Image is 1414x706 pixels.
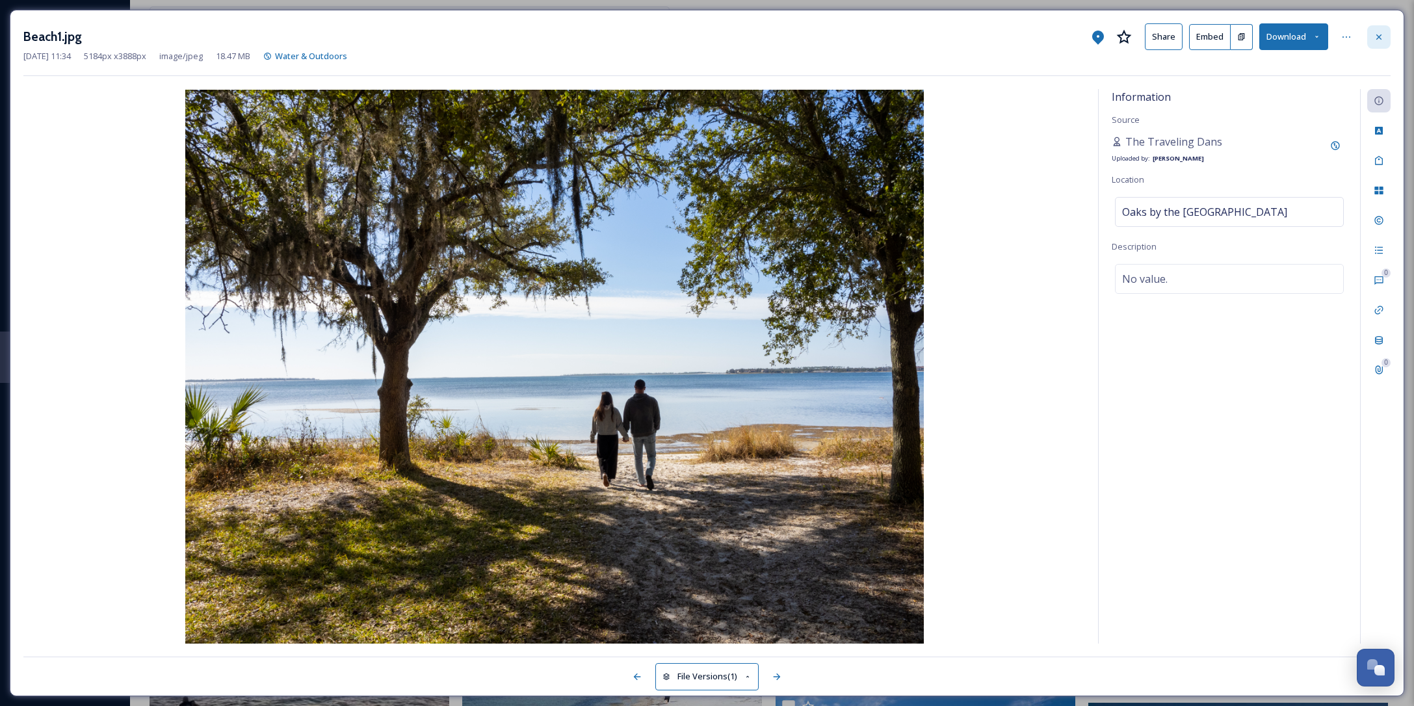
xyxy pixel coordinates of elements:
[1112,114,1140,125] span: Source
[1112,154,1150,163] span: Uploaded by:
[23,27,82,46] h3: Beach1.jpg
[1381,358,1391,367] div: 0
[1357,649,1394,686] button: Open Chat
[1122,271,1168,287] span: No value.
[1112,90,1171,104] span: Information
[1259,23,1328,50] button: Download
[1112,174,1144,185] span: Location
[1122,204,1287,220] span: Oaks by the [GEOGRAPHIC_DATA]
[1153,154,1204,163] strong: [PERSON_NAME]
[1125,134,1222,150] span: The Traveling Dans
[1112,241,1157,252] span: Description
[655,663,759,690] button: File Versions(1)
[1381,268,1391,278] div: 0
[84,50,146,62] span: 5184 px x 3888 px
[216,50,250,62] span: 18.47 MB
[159,50,203,62] span: image/jpeg
[1189,24,1231,50] button: Embed
[275,50,347,62] span: Water & Outdoors
[23,50,71,62] span: [DATE] 11:34
[1145,23,1183,50] button: Share
[23,90,1085,644] img: Beach1.jpg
